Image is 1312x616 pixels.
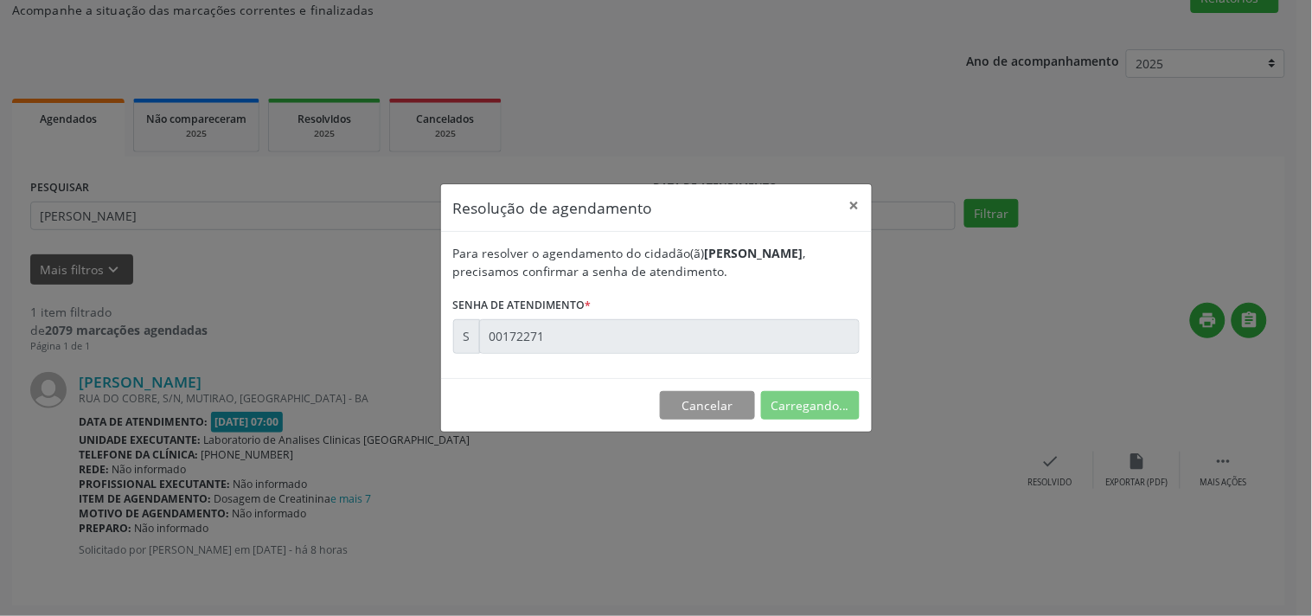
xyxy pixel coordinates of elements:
div: Para resolver o agendamento do cidadão(ã) , precisamos confirmar a senha de atendimento. [453,244,860,280]
div: S [453,319,480,354]
b: [PERSON_NAME] [705,245,803,261]
label: Senha de atendimento [453,292,592,319]
button: Carregando... [761,391,860,420]
button: Cancelar [660,391,755,420]
h5: Resolução de agendamento [453,196,653,219]
button: Close [837,184,872,227]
